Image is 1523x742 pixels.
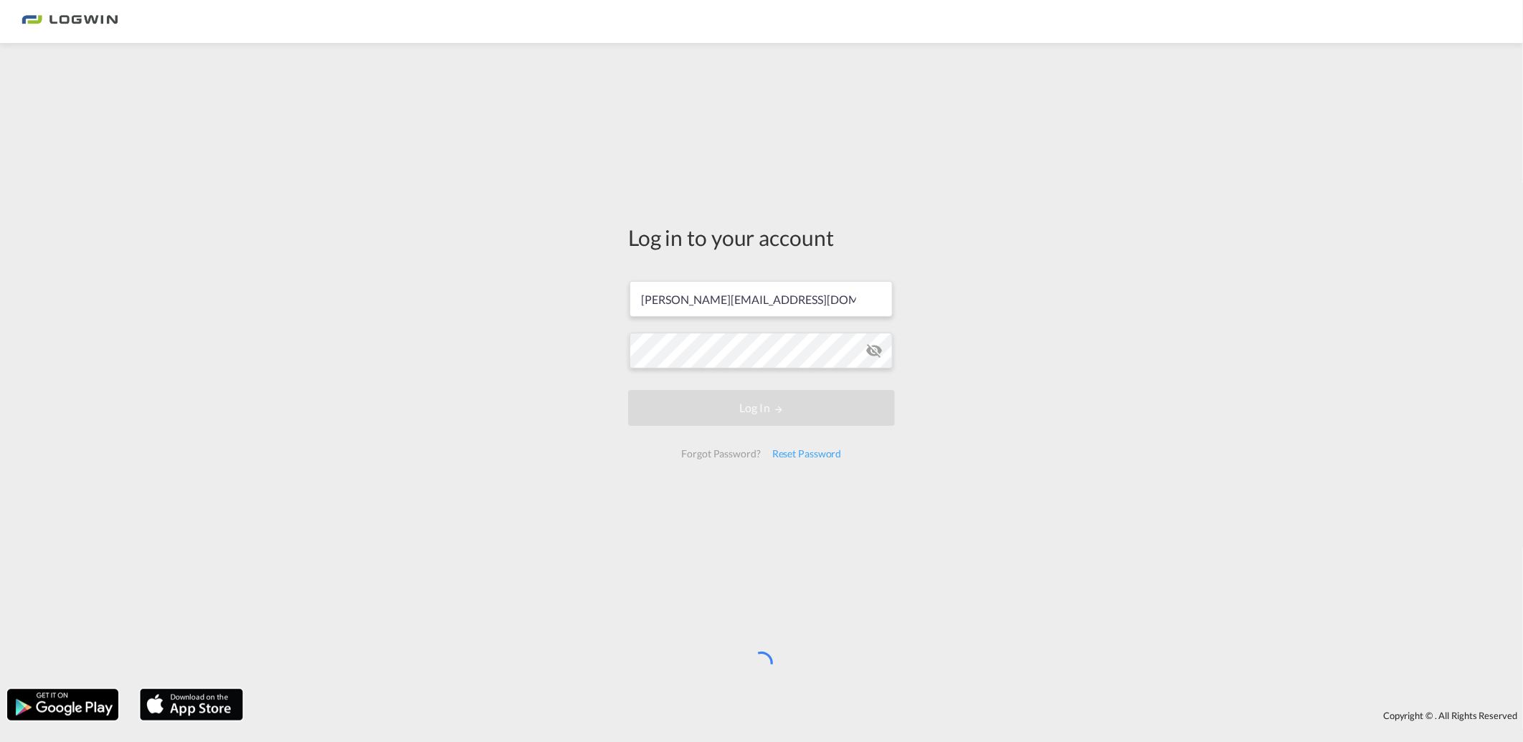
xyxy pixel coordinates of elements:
[250,703,1523,728] div: Copyright © . All Rights Reserved
[767,441,848,467] div: Reset Password
[6,688,120,722] img: google.png
[22,6,118,38] img: bc73a0e0d8c111efacd525e4c8ad7d32.png
[628,390,895,426] button: LOGIN
[865,342,883,359] md-icon: icon-eye-off
[675,441,766,467] div: Forgot Password?
[628,222,895,252] div: Log in to your account
[630,281,893,317] input: Enter email/phone number
[138,688,245,722] img: apple.png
